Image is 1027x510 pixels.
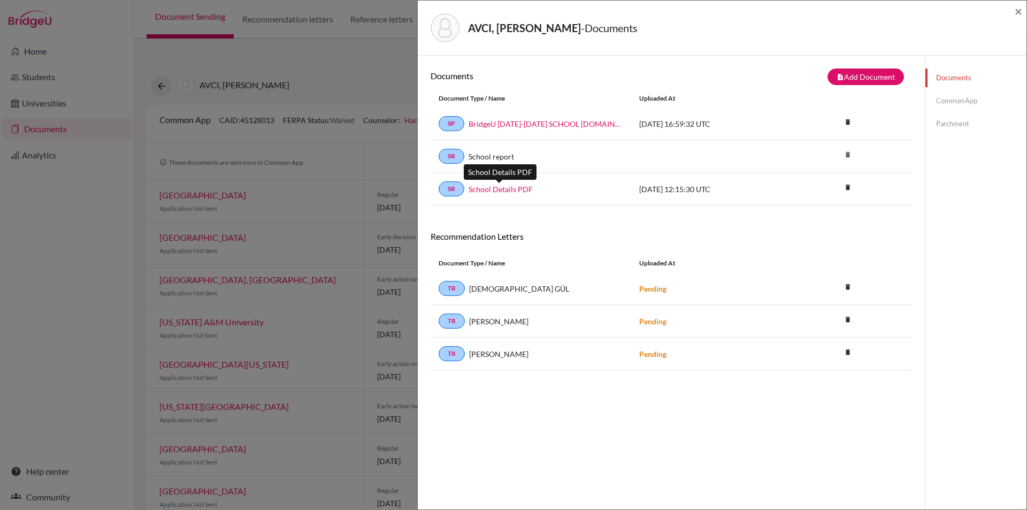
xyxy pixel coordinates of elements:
[631,118,792,130] div: [DATE] 16:59:32 UTC
[840,344,856,360] i: delete
[431,231,912,241] h6: Recommendation Letters
[1015,3,1022,19] span: ×
[837,73,844,81] i: note_add
[469,118,623,130] a: BridgeU [DATE]-[DATE] SCHOOL [DOMAIN_NAME]_wide
[840,280,856,295] a: delete
[840,179,856,195] i: delete
[431,94,631,103] div: Document Type / Name
[840,147,856,163] i: delete
[639,317,666,326] strong: Pending
[469,184,533,195] a: School Details PDF
[464,164,537,180] div: School Details PDF
[431,258,631,268] div: Document Type / Name
[925,68,1026,87] a: Documents
[439,149,464,164] a: SR
[468,21,581,34] strong: AVCI, [PERSON_NAME]
[925,92,1026,110] a: Common App
[439,116,464,131] a: SP
[469,283,569,294] span: [DEMOGRAPHIC_DATA] GÜL
[639,284,666,293] strong: Pending
[439,181,464,196] a: SR
[840,311,856,328] i: delete
[469,151,514,162] a: School report
[581,21,638,34] span: - Documents
[639,349,666,359] strong: Pending
[840,346,856,360] a: delete
[469,348,528,360] span: [PERSON_NAME]
[439,314,465,329] a: TR
[631,258,792,268] div: Uploaded at
[469,316,528,327] span: [PERSON_NAME]
[840,116,856,130] a: delete
[840,313,856,328] a: delete
[1015,5,1022,18] button: Close
[439,346,465,361] a: TR
[925,115,1026,133] a: Parchment
[439,281,465,296] a: TR
[631,94,792,103] div: Uploaded at
[827,68,904,85] button: note_addAdd Document
[840,279,856,295] i: delete
[631,184,792,195] div: [DATE] 12:15:30 UTC
[431,71,671,81] h6: Documents
[840,114,856,130] i: delete
[840,181,856,195] a: delete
